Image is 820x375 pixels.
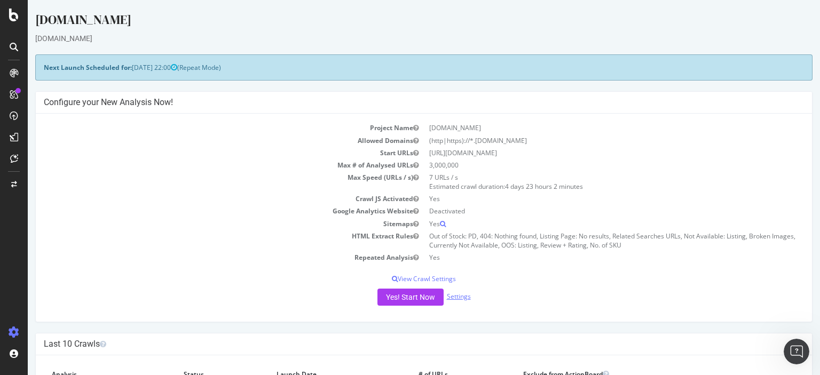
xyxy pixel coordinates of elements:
td: Start URLs [16,147,396,159]
td: Max Speed (URLs / s) [16,171,396,193]
iframe: Intercom live chat [784,339,809,364]
td: 3,000,000 [396,159,776,171]
a: Settings [419,292,443,301]
span: 4 days 23 hours 2 minutes [477,182,555,191]
p: View Crawl Settings [16,274,776,283]
div: (Repeat Mode) [7,54,785,81]
td: (http|https)://*.[DOMAIN_NAME] [396,134,776,147]
td: Yes [396,193,776,205]
td: Sitemaps [16,218,396,230]
td: 7 URLs / s Estimated crawl duration: [396,171,776,193]
td: Crawl JS Activated [16,193,396,205]
td: Yes [396,218,776,230]
td: Yes [396,251,776,264]
td: Out of Stock: PD, 404: Nothing found, Listing Page: No results, Related Searches URLs, Not Availa... [396,230,776,251]
span: [DATE] 22:00 [104,63,149,72]
td: Project Name [16,122,396,134]
td: Deactivated [396,205,776,217]
h4: Last 10 Crawls [16,339,776,349]
h4: Configure your New Analysis Now! [16,97,776,108]
td: Max # of Analysed URLs [16,159,396,171]
td: HTML Extract Rules [16,230,396,251]
td: Allowed Domains [16,134,396,147]
strong: Next Launch Scheduled for: [16,63,104,72]
td: Google Analytics Website [16,205,396,217]
div: [DOMAIN_NAME] [7,11,785,33]
td: Repeated Analysis [16,251,396,264]
button: Yes! Start Now [350,289,416,306]
div: [DOMAIN_NAME] [7,33,785,44]
td: [URL][DOMAIN_NAME] [396,147,776,159]
td: [DOMAIN_NAME] [396,122,776,134]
